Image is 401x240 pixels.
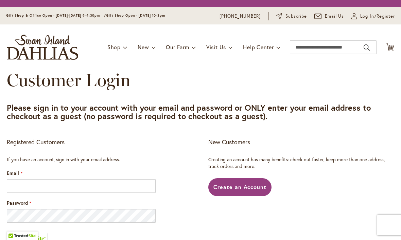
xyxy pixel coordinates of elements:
[7,170,19,176] span: Email
[351,13,395,20] a: Log In/Register
[276,13,307,20] a: Subscribe
[7,35,78,60] a: store logo
[243,43,274,51] span: Help Center
[314,13,344,20] a: Email Us
[106,13,165,18] span: Gift Shop Open - [DATE] 10-3pm
[364,42,370,53] button: Search
[208,156,394,170] p: Creating an account has many benefits: check out faster, keep more than one address, track orders...
[206,43,226,51] span: Visit Us
[213,183,267,190] span: Create an Account
[7,200,28,206] span: Password
[7,69,130,91] span: Customer Login
[208,138,250,146] strong: New Customers
[220,13,261,20] a: [PHONE_NUMBER]
[208,178,272,196] a: Create an Account
[7,138,65,146] strong: Registered Customers
[6,13,106,18] span: Gift Shop & Office Open - [DATE]-[DATE] 9-4:30pm /
[325,13,344,20] span: Email Us
[107,43,121,51] span: Shop
[138,43,149,51] span: New
[285,13,307,20] span: Subscribe
[166,43,189,51] span: Our Farm
[5,216,24,235] iframe: Launch Accessibility Center
[360,13,395,20] span: Log In/Register
[7,102,371,122] strong: Please sign in to your account with your email and password or ONLY enter your email address to c...
[7,156,193,163] div: If you have an account, sign in with your email address.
